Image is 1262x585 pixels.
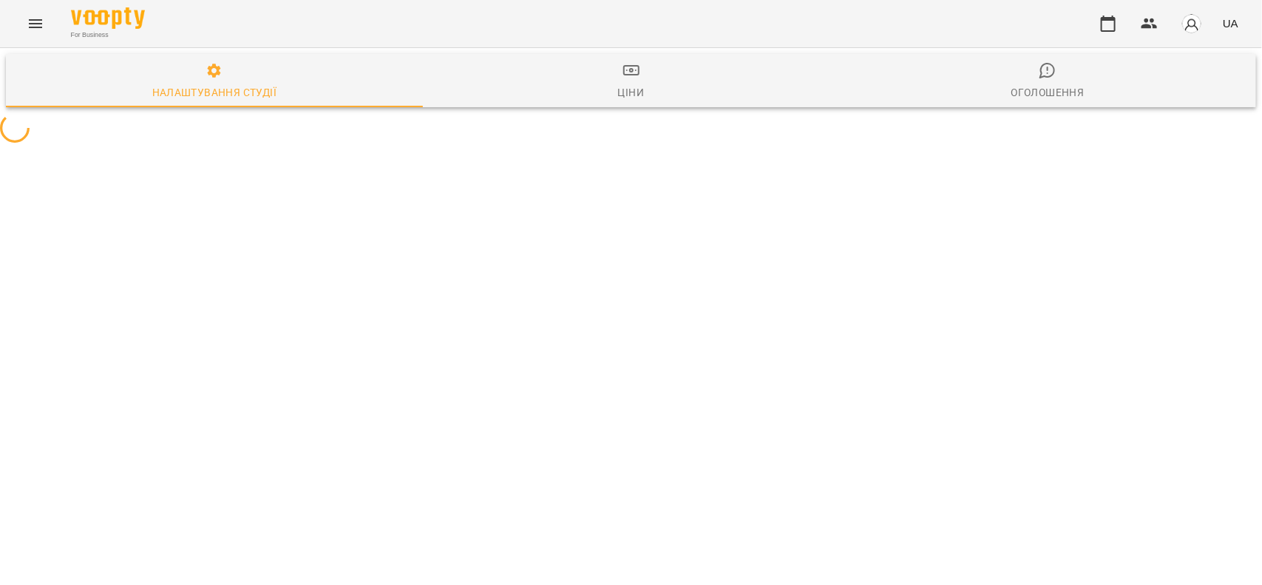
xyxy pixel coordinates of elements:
img: avatar_s.png [1181,13,1202,34]
div: Налаштування студії [152,84,277,101]
div: Ціни [618,84,645,101]
span: UA [1223,16,1238,31]
button: UA [1217,10,1244,37]
button: Menu [18,6,53,41]
span: For Business [71,30,145,40]
img: Voopty Logo [71,7,145,29]
div: Оголошення [1011,84,1085,101]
